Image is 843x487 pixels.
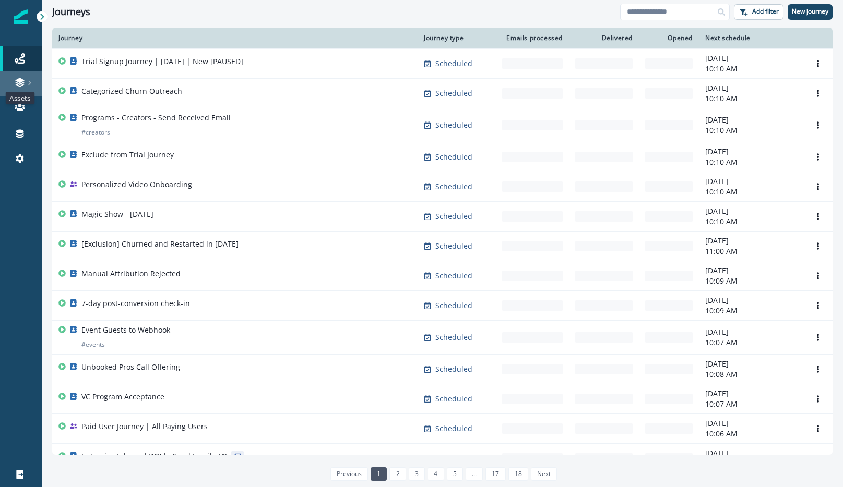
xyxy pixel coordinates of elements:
[810,117,826,133] button: Options
[705,448,797,458] p: [DATE]
[788,4,833,20] button: New journey
[705,276,797,286] p: 10:09 AM
[435,300,472,311] p: Scheduled
[81,150,174,160] p: Exclude from Trial Journey
[705,337,797,348] p: 10:07 AM
[52,48,833,78] a: Trial Signup Journey | [DATE] | New [PAUSED]Scheduled-[DATE]10:10 AMOptions
[435,364,472,374] p: Scheduled
[810,268,826,284] button: Options
[81,239,239,249] p: [Exclusion] Churned and Restarted in [DATE]
[810,238,826,254] button: Options
[705,265,797,276] p: [DATE]
[705,246,797,257] p: 11:00 AM
[435,423,472,434] p: Scheduled
[485,467,505,481] a: Page 17
[734,4,783,20] button: Add filter
[52,201,833,231] a: Magic Show - [DATE]Scheduled-[DATE]10:10 AMOptions
[428,467,444,481] a: Page 4
[81,392,164,402] p: VC Program Acceptance
[705,115,797,125] p: [DATE]
[705,306,797,316] p: 10:09 AM
[705,64,797,74] p: 10:10 AM
[705,236,797,246] p: [DATE]
[502,34,563,42] div: Emails processed
[81,325,170,335] p: Event Guests to Webhook
[81,209,153,220] p: Magic Show - [DATE]
[705,187,797,197] p: 10:10 AM
[435,241,472,251] p: Scheduled
[435,181,472,192] p: Scheduled
[424,34,490,42] div: Journey type
[81,421,208,432] p: Paid User Journey | All Paying Users
[435,332,472,343] p: Scheduled
[52,261,833,290] a: Manual Attribution RejectedScheduled-[DATE]10:09 AMOptions
[81,113,231,123] p: Programs - Creators - Send Received Email
[810,330,826,345] button: Options
[705,34,797,42] div: Next schedule
[792,8,828,15] p: New journey
[705,206,797,216] p: [DATE]
[52,413,833,443] a: Paid User Journey | All Paying UsersScheduled-[DATE]10:06 AMOptions
[81,86,182,96] p: Categorized Churn Outreach
[810,179,826,194] button: Options
[705,216,797,227] p: 10:10 AM
[705,369,797,380] p: 10:08 AM
[435,271,472,281] p: Scheduled
[810,361,826,377] button: Options
[371,467,387,481] a: Page 1 is your current page
[810,298,826,313] button: Options
[705,147,797,157] p: [DATE]
[705,429,797,439] p: 10:06 AM
[52,384,833,413] a: VC Program AcceptanceScheduled-[DATE]10:07 AMOptions
[435,120,472,130] p: Scheduled
[81,179,192,190] p: Personalized Video Onboarding
[81,451,227,461] p: Enteprise Inbound DQ'd - Send Email - V2
[810,421,826,436] button: Options
[705,359,797,369] p: [DATE]
[409,467,425,481] a: Page 3
[52,142,833,172] a: Exclude from Trial JourneyScheduled-[DATE]10:10 AMOptions
[810,391,826,407] button: Options
[52,78,833,108] a: Categorized Churn OutreachScheduled-[DATE]10:10 AMOptions
[435,88,472,99] p: Scheduled
[752,8,779,15] p: Add filter
[52,231,833,261] a: [Exclusion] Churned and Restarted in [DATE]Scheduled-[DATE]11:00 AMOptions
[52,6,90,18] h1: Journeys
[705,388,797,399] p: [DATE]
[81,127,110,138] p: # creators
[705,399,797,409] p: 10:07 AM
[645,34,693,42] div: Opened
[705,157,797,167] p: 10:10 AM
[52,108,833,142] a: Programs - Creators - Send Received Email#creatorsScheduled-[DATE]10:10 AMOptions
[435,211,472,222] p: Scheduled
[81,269,181,279] p: Manual Attribution Rejected
[81,56,243,67] p: Trial Signup Journey | [DATE] | New [PAUSED]
[705,125,797,136] p: 10:10 AM
[508,467,528,481] a: Page 18
[435,152,472,162] p: Scheduled
[52,290,833,320] a: 7-day post-conversion check-inScheduled-[DATE]10:09 AMOptions
[705,93,797,104] p: 10:10 AM
[14,9,28,24] img: Inflection
[531,467,557,481] a: Next page
[810,451,826,466] button: Options
[447,467,463,481] a: Page 5
[705,176,797,187] p: [DATE]
[810,86,826,101] button: Options
[58,34,411,42] div: Journey
[810,149,826,165] button: Options
[705,83,797,93] p: [DATE]
[435,394,472,404] p: Scheduled
[466,467,483,481] a: Jump forward
[52,443,833,473] a: Enteprise Inbound DQ'd - Send Email - V2Scheduled-[DATE]10:05 AMOptions
[52,320,833,354] a: Event Guests to Webhook#eventsScheduled-[DATE]10:07 AMOptions
[328,467,557,481] ul: Pagination
[81,339,105,350] p: # events
[705,295,797,306] p: [DATE]
[575,34,633,42] div: Delivered
[705,53,797,64] p: [DATE]
[52,354,833,384] a: Unbooked Pros Call OfferingScheduled-[DATE]10:08 AMOptions
[81,298,190,309] p: 7-day post-conversion check-in
[705,418,797,429] p: [DATE]
[435,58,472,69] p: Scheduled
